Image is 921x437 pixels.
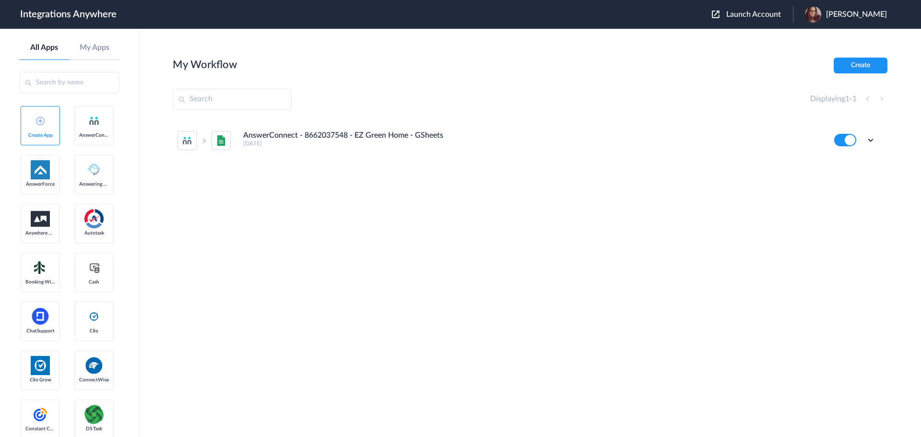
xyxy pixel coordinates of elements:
h4: AnswerConnect - 8662037548 - EZ Green Home - GSheets [243,131,443,140]
img: clio-logo.svg [88,311,100,322]
img: af-app-logo.svg [31,160,50,179]
img: autotask.png [84,209,104,228]
span: DS Task [79,426,109,432]
span: Cash [79,279,109,285]
span: 1 [852,95,857,103]
img: constant-contact.svg [31,405,50,424]
input: Search [173,89,292,110]
img: chatsupport-icon.svg [31,307,50,326]
span: Constant Contact [25,426,55,432]
span: ChatSupport [25,328,55,334]
h4: Displaying - [810,94,857,104]
h5: [DATE] [243,140,821,147]
button: Launch Account [712,10,793,19]
h1: Integrations Anywhere [20,9,117,20]
span: Launch Account [726,11,781,18]
h2: My Workflow [173,59,237,71]
img: connectwise.png [84,356,104,375]
img: answerconnect-logo.svg [88,115,100,127]
input: Search by name [19,72,119,93]
img: cash-logo.svg [88,262,100,273]
a: My Apps [70,43,120,52]
img: aww.png [31,211,50,227]
span: Clio Grow [25,377,55,383]
img: distributedSource.png [84,405,104,424]
img: Answering_service.png [84,160,104,179]
span: Booking Widget [25,279,55,285]
img: Setmore_Logo.svg [31,259,50,276]
img: add-icon.svg [36,117,45,125]
span: 1 [845,95,850,103]
button: Create [834,58,887,73]
span: AnswerForce [25,181,55,187]
img: 20240306-150956.jpg [805,6,821,23]
span: ConnectWise [79,377,109,383]
span: [PERSON_NAME] [826,10,887,19]
a: All Apps [19,43,70,52]
span: Answering Service [79,181,109,187]
span: Anywhere Works [25,230,55,236]
img: Clio.jpg [31,356,50,375]
span: Autotask [79,230,109,236]
span: AnswerConnect [79,132,109,138]
span: Clio [79,328,109,334]
span: Create App [25,132,55,138]
img: launch-acct-icon.svg [712,11,720,18]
